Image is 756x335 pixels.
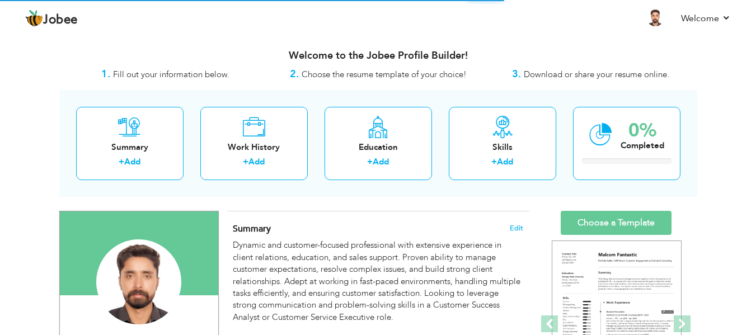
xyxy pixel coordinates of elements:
h3: Welcome to the Jobee Profile Builder! [59,50,697,62]
label: + [367,156,373,168]
label: + [243,156,248,168]
div: Education [334,141,423,153]
h4: Adding a summary is a quick and easy way to highlight your experience and interests. [233,223,523,234]
a: Add [497,156,513,167]
strong: 3. [512,67,521,81]
div: Work History [209,141,299,153]
img: Iqra Khalil [96,239,181,324]
div: 0% [621,121,664,140]
span: Jobee [43,14,78,26]
span: Choose the resume template of your choice! [302,69,467,80]
div: Dynamic and customer-focused professional with extensive experience in client relations, educatio... [233,239,523,323]
span: Download or share your resume online. [524,69,669,80]
label: + [119,156,124,168]
a: Welcome [681,12,731,25]
span: Fill out your information below. [113,69,229,80]
div: Completed [621,140,664,152]
div: Skills [458,141,547,153]
img: Profile Img [646,8,664,26]
a: Jobee [25,10,78,27]
img: jobee.io [25,10,43,27]
div: Summary [85,141,175,153]
label: + [491,156,497,168]
a: Choose a Template [561,211,672,235]
a: Add [373,156,389,167]
span: Summary [233,223,271,235]
strong: 2. [290,67,299,81]
strong: 1. [101,67,110,81]
span: Edit [510,224,523,232]
a: Add [124,156,140,167]
a: Add [248,156,265,167]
